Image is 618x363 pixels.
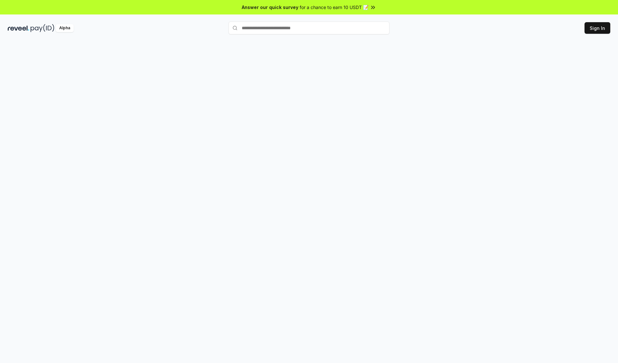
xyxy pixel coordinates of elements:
span: Answer our quick survey [242,4,298,11]
div: Alpha [56,24,74,32]
img: pay_id [31,24,54,32]
img: reveel_dark [8,24,29,32]
button: Sign In [585,22,610,34]
span: for a chance to earn 10 USDT 📝 [300,4,369,11]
